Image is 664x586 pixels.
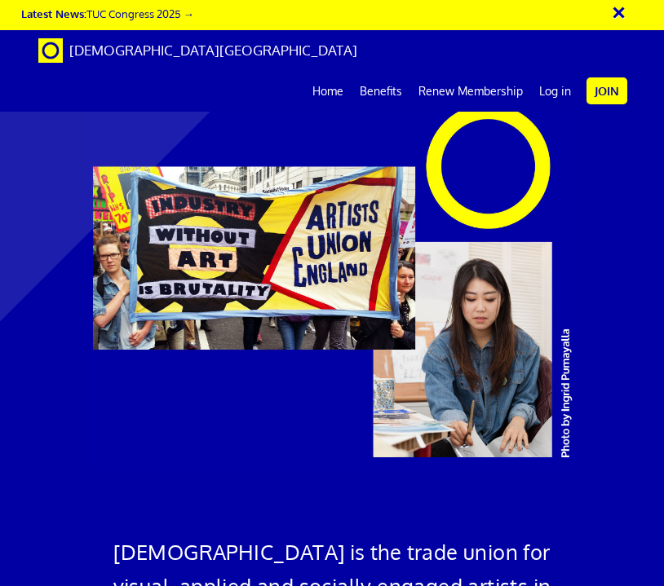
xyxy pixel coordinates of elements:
a: Renew Membership [410,71,531,112]
a: Join [587,77,627,104]
a: Benefits [352,71,410,112]
strong: Latest News: [21,7,86,20]
a: Home [304,71,352,112]
a: Log in [531,71,579,112]
a: Latest News:TUC Congress 2025 → [21,7,194,20]
span: [DEMOGRAPHIC_DATA][GEOGRAPHIC_DATA] [69,42,357,59]
a: Brand [DEMOGRAPHIC_DATA][GEOGRAPHIC_DATA] [26,30,370,71]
